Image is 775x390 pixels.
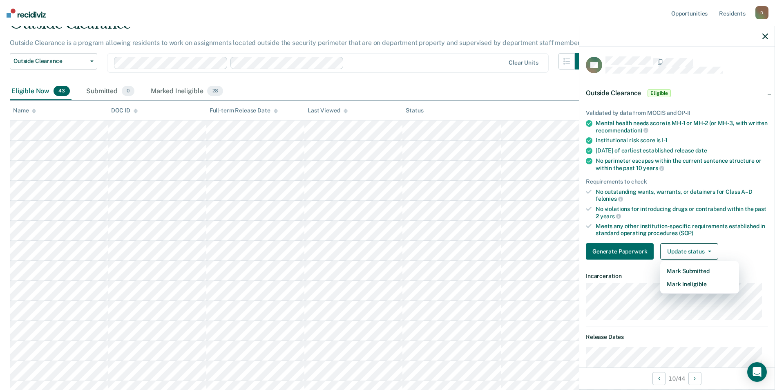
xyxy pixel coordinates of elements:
[648,89,671,97] span: Eligible
[596,206,768,220] div: No violations for introducing drugs or contraband within the past 2
[586,89,641,97] span: Outside Clearance
[207,86,223,96] span: 28
[600,213,621,220] span: years
[111,107,137,114] div: DOC ID
[596,147,768,154] div: [DATE] of earliest established release
[660,264,739,278] button: Mark Submitted
[10,83,71,101] div: Eligible Now
[586,334,768,341] dt: Release Dates
[10,16,591,39] div: Outside Clearance
[586,273,768,280] dt: Incarceration
[85,83,136,101] div: Submitted
[695,147,707,154] span: date
[688,372,701,385] button: Next Opportunity
[586,178,768,185] div: Requirements to check
[596,127,648,134] span: recommendation)
[596,120,768,134] div: Mental health needs score is MH-1 or MH-2 (or MH-3, with written
[579,80,775,106] div: Outside ClearanceEligible
[579,368,775,389] div: 10 / 44
[652,372,666,385] button: Previous Opportunity
[747,362,767,382] div: Open Intercom Messenger
[54,86,70,96] span: 43
[122,86,134,96] span: 0
[755,6,768,19] div: D
[509,59,538,66] div: Clear units
[596,195,623,202] span: felonies
[596,188,768,202] div: No outstanding wants, warrants, or detainers for Class A–D
[596,157,768,171] div: No perimeter escapes within the current sentence structure or within the past 10
[13,58,87,65] span: Outside Clearance
[149,83,225,101] div: Marked Ineligible
[660,278,739,291] button: Mark Ineligible
[586,243,654,260] button: Generate Paperwork
[596,137,768,144] div: Institutional risk score is
[308,107,347,114] div: Last Viewed
[643,165,664,171] span: years
[13,107,36,114] div: Name
[679,230,693,236] span: (SOP)
[7,9,46,18] img: Recidiviz
[210,107,278,114] div: Full-term Release Date
[660,243,718,260] button: Update status
[406,107,423,114] div: Status
[586,110,768,117] div: Validated by data from MOCIS and OP-II
[662,137,668,143] span: I-1
[10,39,585,47] p: Outside Clearance is a program allowing residents to work on assignments located outside the secu...
[596,223,768,237] div: Meets any other institution-specific requirements established in standard operating procedures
